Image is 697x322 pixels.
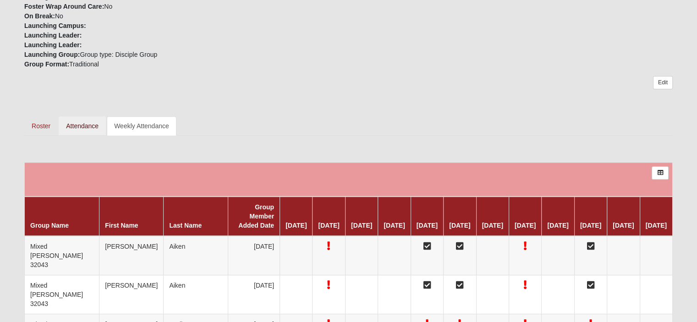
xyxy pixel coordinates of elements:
[24,3,104,10] strong: Foster Wrap Around Care:
[228,275,280,314] td: [DATE]
[646,222,667,229] a: [DATE]
[99,275,164,314] td: [PERSON_NAME]
[285,222,307,229] a: [DATE]
[164,236,228,275] td: Aiken
[30,222,69,229] a: Group Name
[482,222,503,229] a: [DATE]
[24,22,86,29] strong: Launching Campus:
[417,222,438,229] a: [DATE]
[24,60,69,68] strong: Group Format:
[653,76,673,89] a: Edit
[449,222,470,229] a: [DATE]
[169,222,202,229] a: Last Name
[24,32,82,39] strong: Launching Leader:
[99,236,164,275] td: [PERSON_NAME]
[59,116,106,136] a: Attendance
[25,275,99,314] td: Mixed [PERSON_NAME] 32043
[25,236,99,275] td: Mixed [PERSON_NAME] 32043
[164,275,228,314] td: Aiken
[318,222,339,229] a: [DATE]
[24,51,80,58] strong: Launching Group:
[547,222,568,229] a: [DATE]
[613,222,634,229] a: [DATE]
[24,41,82,49] strong: Launching Leader:
[228,236,280,275] td: [DATE]
[515,222,536,229] a: [DATE]
[107,116,176,136] a: Weekly Attendance
[24,116,58,136] a: Roster
[384,222,405,229] a: [DATE]
[580,222,601,229] a: [DATE]
[238,203,274,229] a: Group Member Added Date
[105,222,138,229] a: First Name
[652,166,669,180] a: Export to Excel
[24,12,55,20] strong: On Break:
[351,222,372,229] a: [DATE]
